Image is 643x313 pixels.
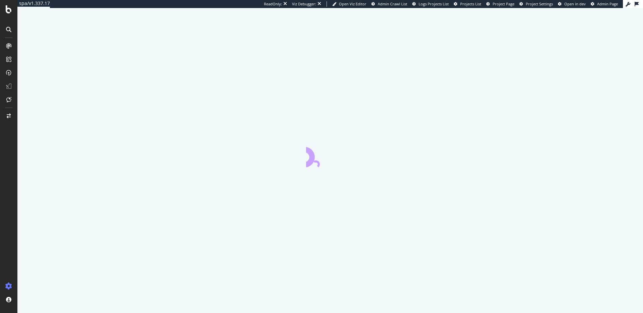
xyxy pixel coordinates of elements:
div: ReadOnly: [264,1,282,7]
a: Open in dev [558,1,586,7]
span: Admin Crawl List [378,1,407,6]
span: Project Page [493,1,514,6]
a: Projects List [454,1,481,7]
span: Open Viz Editor [339,1,366,6]
span: Logs Projects List [419,1,449,6]
a: Project Page [486,1,514,7]
span: Admin Page [597,1,618,6]
a: Admin Crawl List [371,1,407,7]
a: Logs Projects List [412,1,449,7]
a: Project Settings [519,1,553,7]
span: Project Settings [526,1,553,6]
a: Admin Page [591,1,618,7]
div: Viz Debugger: [292,1,316,7]
span: Open in dev [564,1,586,6]
span: Projects List [460,1,481,6]
a: Open Viz Editor [332,1,366,7]
div: animation [306,143,354,167]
